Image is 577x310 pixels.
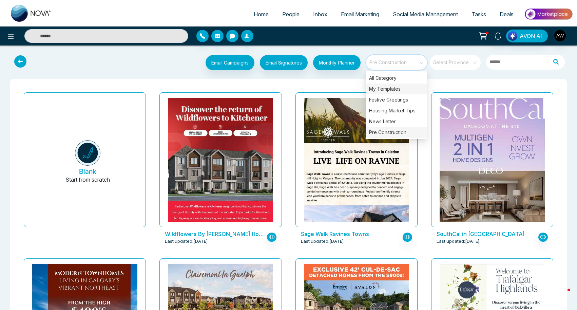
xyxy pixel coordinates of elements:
p: SouthCal in Caledon [437,230,537,238]
button: BlankStart from scratch [35,98,140,227]
span: Pre Construction [369,57,425,68]
a: Email Marketing [334,8,386,21]
span: Last updated: [DATE] [301,238,344,245]
span: Email Marketing [341,11,379,18]
p: Start from scratch [65,176,110,192]
div: Festive Greetings [366,94,427,105]
img: Lead Flow [508,31,517,41]
img: User Avatar [554,30,566,41]
a: People [275,8,306,21]
h5: Blank [79,167,96,176]
span: Social Media Management [393,11,458,18]
button: AVON AI [506,30,548,42]
iframe: Intercom live chat [554,287,570,303]
a: Social Media Management [386,8,465,21]
a: Email Campaigns [200,59,254,66]
a: Tasks [465,8,493,21]
span: Inbox [313,11,327,18]
button: Email Campaigns [206,55,254,70]
a: Deals [493,8,520,21]
img: Market-place.gif [524,6,573,22]
button: Email Signatures [260,55,308,70]
span: Deals [500,11,514,18]
a: Email Signatures [254,55,308,72]
div: Housing Market Tips [366,105,427,116]
a: Inbox [306,8,334,21]
img: Nova CRM Logo [11,5,52,22]
div: Pre Construction [366,127,427,138]
button: Monthly Planner [313,55,361,70]
span: Home [254,11,269,18]
p: Sage Walk Ravines Towns [301,230,401,238]
span: Tasks [472,11,486,18]
span: People [282,11,300,18]
span: Last updated: [DATE] [437,238,480,245]
a: Home [247,8,275,21]
div: News Letter [366,116,427,127]
span: Last updated: [DATE] [165,238,208,245]
span: AVON AI [520,32,542,40]
div: All Category [366,73,427,84]
a: Monthly Planner [308,55,361,72]
img: novacrm [75,140,100,166]
p: Wildflowers By Mattamy Homes [165,230,265,238]
div: My Templates [366,84,427,94]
